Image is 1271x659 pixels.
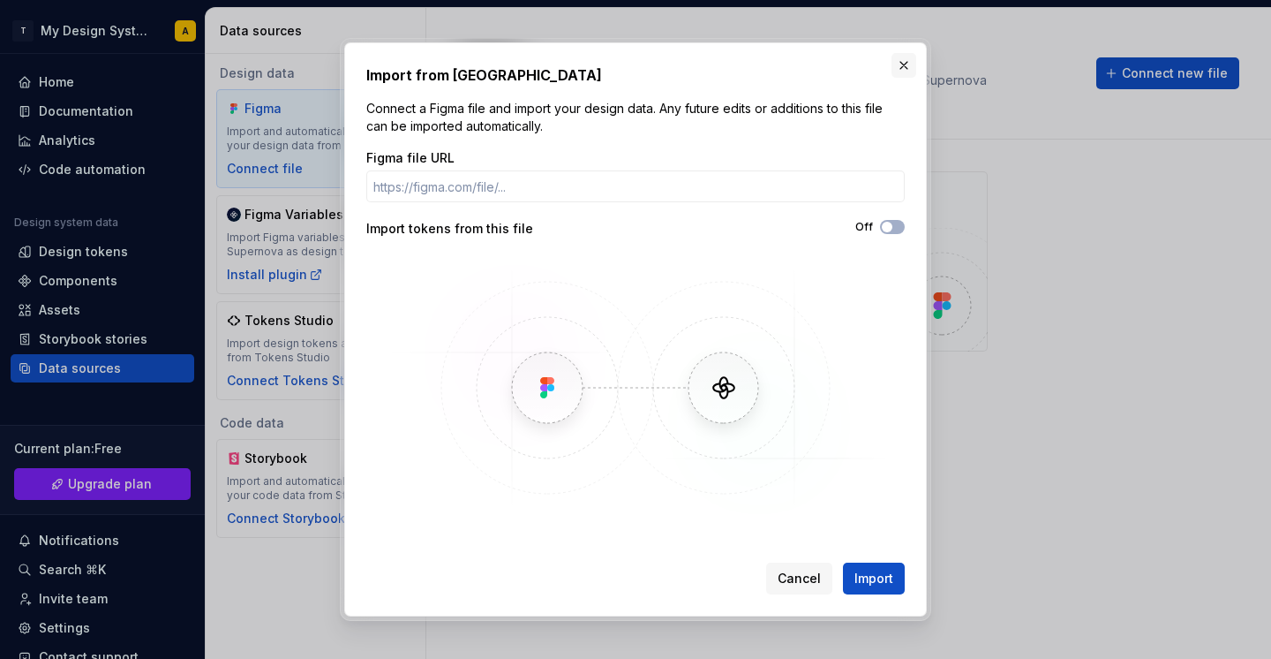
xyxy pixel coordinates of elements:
div: Import tokens from this file [366,220,635,238]
p: Connect a Figma file and import your design data. Any future edits or additions to this file can ... [366,100,905,135]
button: Import [843,563,905,595]
span: Cancel [778,570,821,587]
span: Import [854,570,893,587]
label: Figma file URL [366,149,455,167]
input: https://figma.com/file/... [366,170,905,202]
label: Off [855,220,873,234]
button: Cancel [766,563,832,595]
h2: Import from [GEOGRAPHIC_DATA] [366,64,905,86]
